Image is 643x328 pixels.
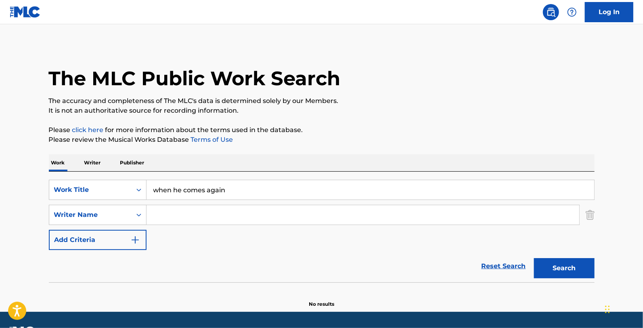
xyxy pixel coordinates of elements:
[49,96,595,106] p: The accuracy and completeness of The MLC's data is determined solely by our Members.
[54,185,127,195] div: Work Title
[546,7,556,17] img: search
[567,7,577,17] img: help
[49,230,147,250] button: Add Criteria
[49,106,595,116] p: It is not an authoritative source for recording information.
[49,135,595,145] p: Please review the Musical Works Database
[82,154,103,171] p: Writer
[189,136,233,143] a: Terms of Use
[564,4,580,20] div: Help
[72,126,104,134] a: click here
[309,291,334,308] p: No results
[49,180,595,282] form: Search Form
[585,2,633,22] a: Log In
[603,289,643,328] iframe: Chat Widget
[54,210,127,220] div: Writer Name
[586,205,595,225] img: Delete Criterion
[534,258,595,278] button: Search
[49,125,595,135] p: Please for more information about the terms used in the database.
[49,154,67,171] p: Work
[118,154,147,171] p: Publisher
[478,257,530,275] a: Reset Search
[130,235,140,245] img: 9d2ae6d4665cec9f34b9.svg
[543,4,559,20] a: Public Search
[10,6,41,18] img: MLC Logo
[605,297,610,322] div: Drag
[49,66,341,90] h1: The MLC Public Work Search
